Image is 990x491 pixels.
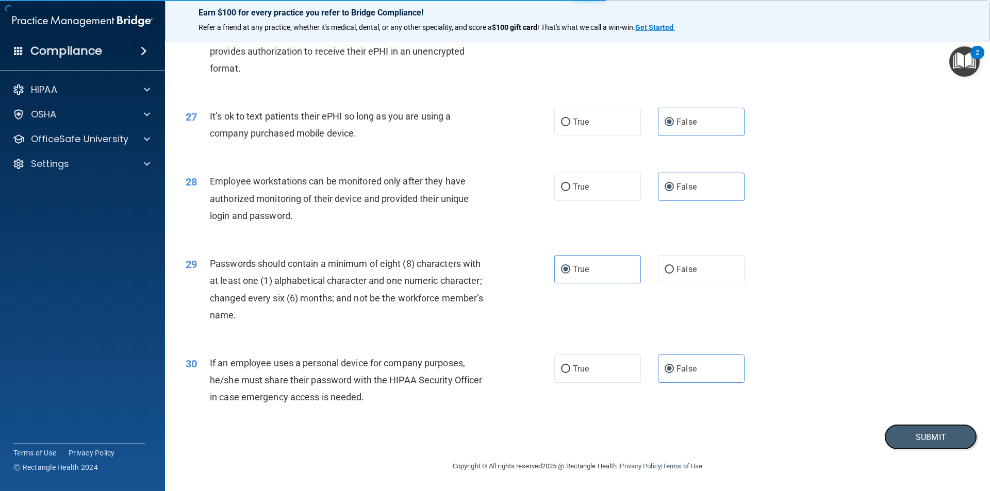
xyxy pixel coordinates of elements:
[573,364,589,374] span: True
[665,365,674,373] input: False
[31,133,128,145] p: OfficeSafe University
[31,108,57,121] p: OSHA
[210,176,469,221] span: Employee workstations can be monitored only after they have authorized monitoring of their device...
[665,118,674,126] input: False
[676,117,697,127] span: False
[884,424,977,450] button: Submit
[949,46,980,77] button: Open Resource Center, 2 new notifications
[561,118,570,126] input: True
[186,111,197,123] span: 27
[620,462,661,470] a: Privacy Policy
[12,83,150,96] a: HIPAA
[635,23,673,31] strong: Get Started
[665,266,674,274] input: False
[210,111,451,139] span: It’s ok to text patients their ePHI so long as you are using a company purchased mobile device.
[976,53,979,66] div: 2
[210,11,486,74] span: Even though regular email is not secure, practices are allowed to e-mail patients ePHI in an unen...
[573,264,589,274] span: True
[573,182,589,192] span: True
[31,158,69,170] p: Settings
[635,23,675,31] a: Get Started
[676,182,697,192] span: False
[210,358,482,402] span: If an employee uses a personal device for company purposes, he/she must share their password with...
[210,258,483,320] span: Passwords should contain a minimum of eight (8) characters with at least one (1) alphabetical cha...
[186,358,197,370] span: 30
[199,8,956,18] p: Earn $100 for every practice you refer to Bridge Compliance!
[537,23,635,31] span: ! That's what we call a win-win.
[561,183,570,191] input: True
[13,462,98,472] span: Ⓒ Rectangle Health 2024
[663,462,702,470] a: Terms of Use
[199,23,492,31] span: Refer a friend at any practice, whether it's medical, dental, or any other speciality, and score a
[186,176,197,188] span: 28
[561,266,570,274] input: True
[31,83,57,96] p: HIPAA
[12,108,150,121] a: OSHA
[561,365,570,373] input: True
[573,117,589,127] span: True
[30,44,102,58] h4: Compliance
[12,158,150,170] a: Settings
[69,448,115,458] a: Privacy Policy
[492,23,537,31] strong: $100 gift card
[676,264,697,274] span: False
[665,183,674,191] input: False
[676,364,697,374] span: False
[12,133,150,145] a: OfficeSafe University
[389,450,766,483] div: Copyright © All rights reserved 2025 @ Rectangle Health | |
[12,11,153,31] img: PMB logo
[13,448,56,458] a: Terms of Use
[186,258,197,270] span: 29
